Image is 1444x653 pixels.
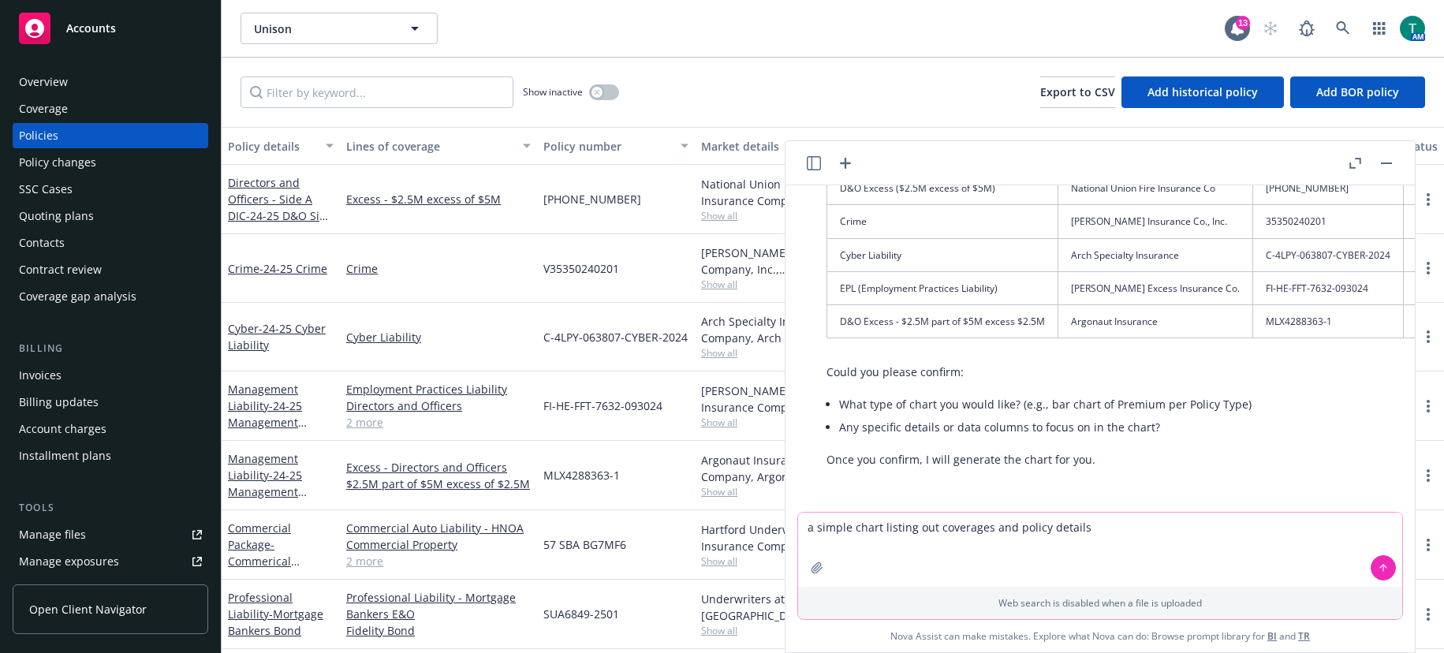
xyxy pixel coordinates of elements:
button: Policy number [537,127,695,165]
a: Management Liability [228,382,332,463]
td: MLX4288363-1 [1253,304,1404,338]
div: Contacts [19,230,65,256]
div: Premium [1111,138,1176,155]
a: Contract review [13,257,208,282]
a: Start snowing [1255,13,1286,44]
div: Manage exposures [19,549,119,574]
span: Show all [701,485,846,498]
td: EPL (Employment Practices Liability) [827,271,1058,304]
td: National Union Fire Insurance Co [1058,172,1253,205]
a: Invoices [13,363,208,388]
a: Excess - $2.5M excess of $5M [346,191,531,207]
a: more [1419,397,1438,416]
div: Manage files [19,522,86,547]
a: more [1419,535,1438,554]
div: Stage [1324,138,1373,155]
span: - 24-25 D&O Side A DIC $2.5m xs $5m [228,208,333,240]
div: Policy number [543,138,671,155]
a: more [1419,466,1438,485]
button: Premium [1105,127,1200,165]
div: Argonaut Insurance Company, Argonaut Insurance Company (Argo) [701,452,846,485]
a: Overview [13,69,208,95]
span: Add historical policy [1147,84,1258,99]
span: Show inactive [523,85,583,99]
button: Billing method [1200,127,1318,165]
a: more [1419,605,1438,624]
td: Cyber Liability [827,238,1058,271]
a: Coverage gap analysis [13,284,208,309]
div: Arch Specialty Insurance Company, Arch Insurance Company, RT Specialty Insurance Services, LLC (R... [701,313,846,346]
a: Installment plans [13,443,208,468]
span: Open Client Navigator [29,601,147,618]
a: Policies [13,123,208,148]
a: Cyber [228,321,326,353]
div: Tools [13,500,208,516]
div: Coverage [19,96,68,121]
button: Add historical policy [1121,76,1284,108]
button: Policy details [222,127,340,165]
a: Report a Bug [1291,13,1323,44]
a: Directors and Officers [346,397,531,414]
button: Lines of coverage [340,127,537,165]
td: Arch Specialty Insurance [1058,238,1253,271]
span: Unison [254,21,390,37]
div: Underwriters at Lloyd's, [GEOGRAPHIC_DATA], [PERSON_NAME] of [GEOGRAPHIC_DATA], RT Specialty Insu... [701,591,846,624]
div: Coverage gap analysis [19,284,136,309]
div: SSC Cases [19,177,73,202]
a: Manage exposures [13,549,208,574]
td: [PERSON_NAME] Insurance Co., Inc. [1058,205,1253,238]
div: Overview [19,69,68,95]
a: Commercial Package [228,521,330,602]
div: Hartford Underwriters Insurance Company, Hartford Insurance Group [701,521,846,554]
a: Billing updates [13,390,208,415]
td: 35350240201 [1253,205,1404,238]
td: [PHONE_NUMBER] [1253,172,1404,205]
a: more [1419,327,1438,346]
a: more [1419,259,1438,278]
div: Policies [19,123,58,148]
span: Show all [701,554,846,568]
span: Export to CSV [1040,84,1115,99]
a: Fidelity Bond [346,622,531,639]
div: Quoting plans [19,203,94,229]
button: Expiration date [971,127,1105,165]
a: Quoting plans [13,203,208,229]
button: Effective date [853,127,971,165]
td: Crime [827,205,1058,238]
span: - 24-25 Crime [259,261,327,276]
span: FI-HE-FFT-7632-093024 [543,397,662,414]
a: Professional Liability [228,590,323,638]
a: BI [1267,629,1277,643]
div: National Union Fire Insurance Company of [GEOGRAPHIC_DATA], [GEOGRAPHIC_DATA], AIG [701,176,846,209]
div: Installment plans [19,443,111,468]
div: [PERSON_NAME] Excess Insurance Company, [PERSON_NAME] Insurance Group [701,382,846,416]
div: Lines of coverage [346,138,513,155]
span: Add BOR policy [1316,84,1399,99]
a: more [1419,190,1438,209]
button: Stage [1318,127,1397,165]
div: Billing method [1206,138,1294,155]
div: Billing updates [19,390,99,415]
a: Management Liability [228,451,332,532]
span: Show all [701,346,846,360]
a: Commercial Property [346,536,531,553]
span: Show all [701,416,846,429]
button: Add BOR policy [1290,76,1425,108]
a: 2 more [346,553,531,569]
a: 2 more [346,414,531,431]
div: Invoices [19,363,62,388]
a: Coverage [13,96,208,121]
td: FI-HE-FFT-7632-093024 [1253,271,1404,304]
a: Policy changes [13,150,208,175]
a: Search [1327,13,1359,44]
a: Crime [228,261,327,276]
div: 13 [1236,16,1250,30]
span: Show all [701,624,846,637]
td: Argonaut Insurance [1058,304,1253,338]
span: [PHONE_NUMBER] [543,191,641,207]
a: Directors and Officers - Side A DIC [228,175,333,240]
a: Switch app [1364,13,1395,44]
a: SSC Cases [13,177,208,202]
button: Market details [695,127,853,165]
